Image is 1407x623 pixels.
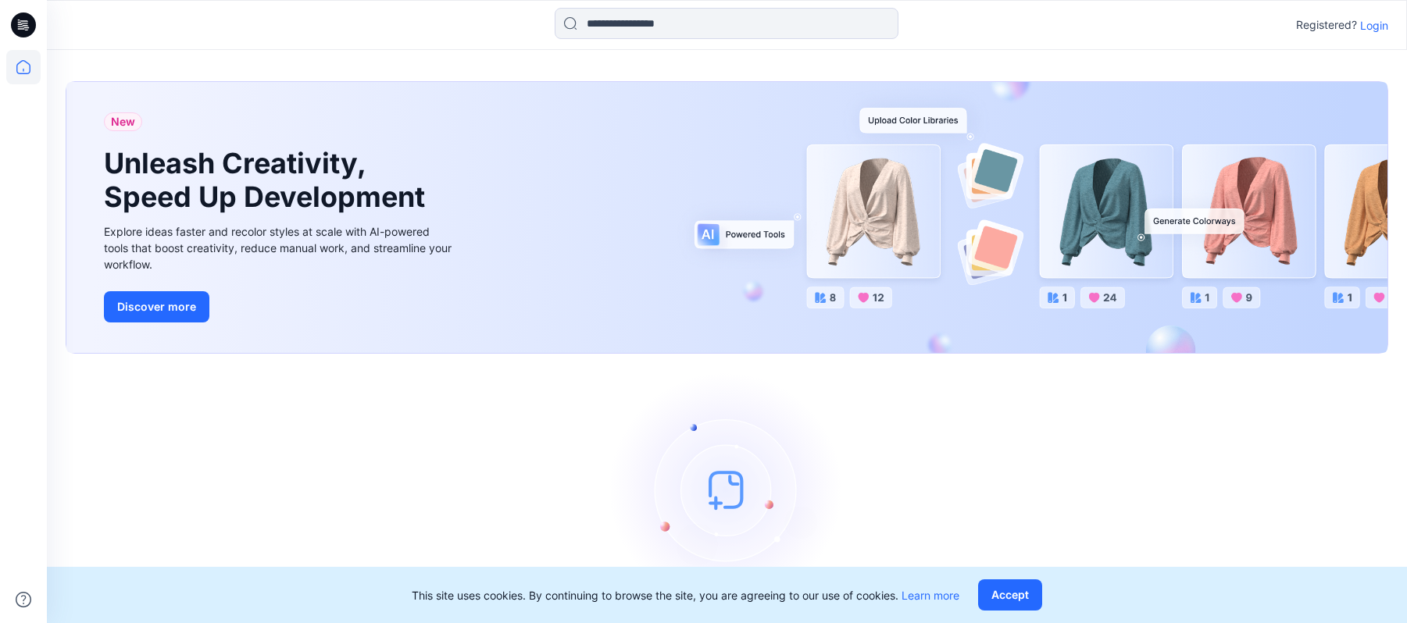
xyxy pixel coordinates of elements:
button: Accept [978,579,1042,611]
a: Learn more [902,589,959,602]
p: Registered? [1296,16,1357,34]
h1: Unleash Creativity, Speed Up Development [104,147,432,214]
p: This site uses cookies. By continuing to browse the site, you are agreeing to our use of cookies. [412,587,959,603]
div: Explore ideas faster and recolor styles at scale with AI-powered tools that boost creativity, red... [104,223,455,272]
a: Discover more [104,291,455,322]
p: Login [1360,17,1388,34]
span: New [111,112,135,131]
img: empty-state-image.svg [610,372,845,607]
button: Discover more [104,291,209,322]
